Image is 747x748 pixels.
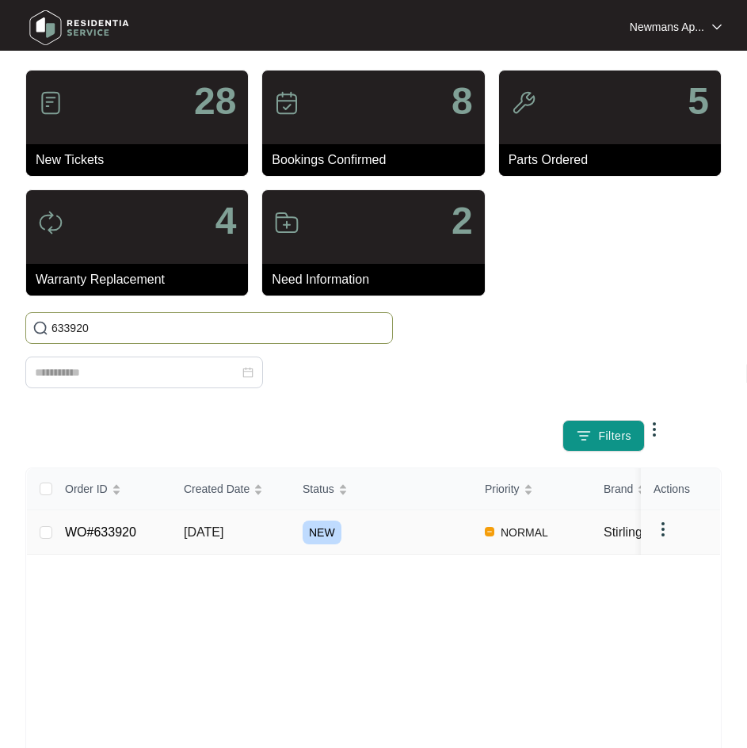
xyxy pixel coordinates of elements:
p: 5 [688,82,709,120]
span: Filters [598,428,631,445]
img: icon [511,90,536,116]
p: Newmans Ap... [630,19,704,35]
img: filter icon [576,428,592,444]
span: NORMAL [494,523,555,542]
a: WO#633920 [65,525,136,539]
p: 8 [452,82,473,120]
span: Priority [485,480,520,498]
img: icon [38,210,63,235]
p: 2 [452,202,473,240]
span: Order ID [65,480,108,498]
th: Actions [641,468,720,510]
img: search-icon [32,320,48,336]
p: New Tickets [36,151,248,170]
th: Created Date [171,468,290,510]
span: NEW [303,521,341,544]
img: icon [274,210,299,235]
span: [DATE] [184,525,223,539]
span: Brand [604,480,633,498]
span: Created Date [184,480,250,498]
img: dropdown arrow [654,520,673,539]
input: Search by Order Id, Assignee Name, Customer Name, Brand and Model [51,319,386,337]
img: Vercel Logo [485,527,494,536]
p: Need Information [272,270,484,289]
img: residentia service logo [24,4,135,52]
p: 4 [215,202,237,240]
th: Brand [591,468,670,510]
p: Warranty Replacement [36,270,248,289]
th: Priority [472,468,591,510]
img: icon [38,90,63,116]
img: dropdown arrow [645,420,664,439]
th: Status [290,468,472,510]
p: Parts Ordered [509,151,721,170]
img: icon [274,90,299,116]
img: dropdown arrow [712,23,722,31]
p: Bookings Confirmed [272,151,484,170]
button: filter iconFilters [562,420,645,452]
th: Order ID [52,468,171,510]
p: 28 [194,82,236,120]
span: Status [303,480,334,498]
span: Stirling [604,525,642,539]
